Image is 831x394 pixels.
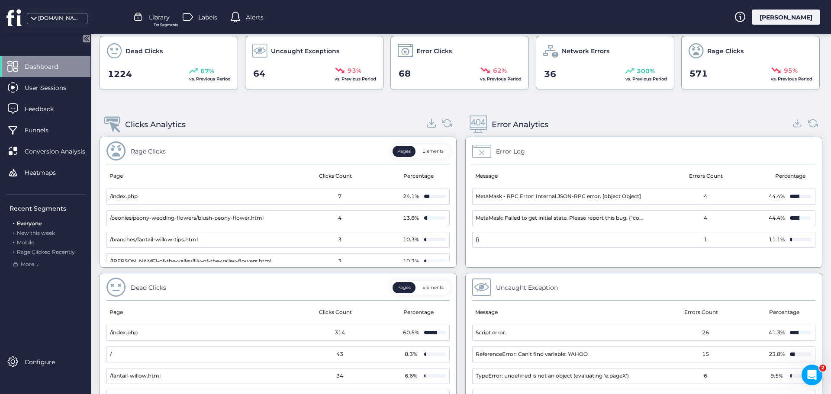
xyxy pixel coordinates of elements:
[771,76,812,82] span: vs. Previous Period
[403,329,420,337] div: 60.5%
[707,46,744,56] span: Rage Clicks
[416,46,452,56] span: Error Clicks
[335,329,345,337] span: 314
[25,147,98,156] span: Conversion Analysis
[17,230,55,236] span: New this week
[472,164,644,189] mat-header-cell: Message
[336,372,343,380] span: 34
[399,67,411,80] span: 68
[704,214,707,222] span: 4
[338,236,341,244] span: 3
[131,283,166,292] div: Dead Clicks
[768,329,786,337] div: 41.3%
[393,146,415,157] button: Pages
[641,301,762,325] mat-header-cell: Errors Count
[702,329,709,337] span: 26
[476,236,479,244] span: {}
[562,46,609,56] span: Network Errors
[476,350,588,359] span: ReferenceError: Can't find variable: YAHOO
[271,46,339,56] span: Uncaught Exceptions
[403,192,420,201] div: 24.1%
[275,164,396,189] mat-header-cell: Clicks Count
[480,76,522,82] span: vs. Previous Period
[126,46,163,56] span: Dead Clicks
[348,66,361,75] span: 93%
[768,192,786,201] div: 44.4%
[396,164,444,189] mat-header-cell: Percentage
[625,76,667,82] span: vs. Previous Period
[644,164,768,189] mat-header-cell: Errors Count
[476,329,506,337] span: Script error.
[393,282,415,293] button: Pages
[476,214,644,222] span: MetaMask: Failed to get initial state. Please report this bug. {"code":4001}
[704,236,707,244] span: 1
[149,13,170,22] span: Library
[25,168,69,177] span: Heatmaps
[275,301,396,325] mat-header-cell: Clicks Count
[403,350,420,359] div: 8.3%
[403,236,420,244] div: 10.3%
[689,67,708,80] span: 571
[492,119,548,131] div: Error Analytics
[13,247,14,255] span: .
[472,301,641,325] mat-header-cell: Message
[131,147,166,156] div: Rage Clicks
[418,146,448,157] button: Elements
[704,372,707,380] span: 6
[110,214,264,222] span: /peonies/peony-wedding-flowers/blush-peony-flower.html
[544,67,556,81] span: 36
[396,301,444,325] mat-header-cell: Percentage
[768,214,786,222] div: 44.4%
[17,239,34,246] span: Mobile
[702,350,709,359] span: 15
[110,257,271,266] span: /[PERSON_NAME]-of-the-valley/lily-of-the-valley-flowers.html
[110,329,138,337] span: /index.php
[403,214,420,222] div: 13.8%
[496,283,558,292] div: Uncaught Exception
[25,125,61,135] span: Funnels
[493,66,507,75] span: 62%
[338,257,341,266] span: 3
[253,67,265,80] span: 64
[110,236,198,244] span: /branches/fantail-willow-tips.html
[637,66,655,76] span: 300%
[768,350,786,359] div: 23.8%
[110,192,138,201] span: /index.php
[106,301,275,325] mat-header-cell: Page
[476,192,641,201] span: MetaMask - RPC Error: Internal JSON-RPC error. [object Object]
[108,67,132,81] span: 1224
[25,83,79,93] span: User Sessions
[189,76,231,82] span: vs. Previous Period
[246,13,264,22] span: Alerts
[13,218,14,227] span: .
[403,372,420,380] div: 6.6%
[25,62,71,71] span: Dashboard
[819,365,826,372] span: 2
[784,66,798,75] span: 95%
[403,257,420,266] div: 10.3%
[768,164,815,189] mat-header-cell: Percentage
[106,164,275,189] mat-header-cell: Page
[38,14,81,22] div: [DOMAIN_NAME]
[752,10,820,25] div: [PERSON_NAME]
[125,119,186,131] div: Clicks Analytics
[25,104,67,114] span: Feedback
[110,372,161,380] span: /fantail-willow.html
[10,204,85,213] div: Recent Segments
[200,66,214,76] span: 67%
[338,214,341,222] span: 4
[704,192,707,201] span: 4
[762,301,809,325] mat-header-cell: Percentage
[21,260,39,269] span: More ...
[25,357,68,367] span: Configure
[802,365,822,385] iframe: Intercom live chat
[154,22,178,28] span: For Segments
[335,76,376,82] span: vs. Previous Period
[13,237,14,246] span: .
[17,249,75,255] span: Rage Clicked Recently
[13,228,14,236] span: .
[768,372,786,380] div: 9.5%
[768,236,786,244] div: 11.1%
[336,350,343,359] span: 43
[198,13,217,22] span: Labels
